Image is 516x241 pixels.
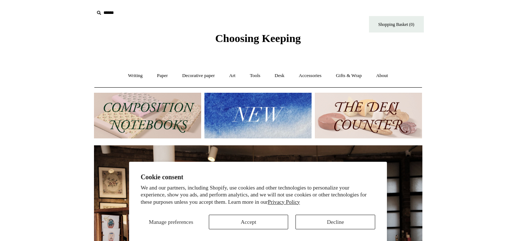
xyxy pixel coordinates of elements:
[329,66,368,85] a: Gifts & Wrap
[141,215,201,229] button: Manage preferences
[150,66,174,85] a: Paper
[268,66,291,85] a: Desk
[204,93,312,138] img: New.jpg__PID:f73bdf93-380a-4a35-bcfe-7823039498e1
[369,16,424,32] a: Shopping Basket (0)
[315,93,422,138] img: The Deli Counter
[176,66,221,85] a: Decorative paper
[295,215,375,229] button: Decline
[141,173,376,181] h2: Cookie consent
[94,93,201,138] img: 202302 Composition ledgers.jpg__PID:69722ee6-fa44-49dd-a067-31375e5d54ec
[292,66,328,85] a: Accessories
[149,219,193,225] span: Manage preferences
[243,66,267,85] a: Tools
[268,199,300,205] a: Privacy Policy
[209,215,289,229] button: Accept
[369,66,395,85] a: About
[215,32,301,44] span: Choosing Keeping
[141,184,376,206] p: We and our partners, including Shopify, use cookies and other technologies to personalize your ex...
[215,38,301,43] a: Choosing Keeping
[223,66,242,85] a: Art
[121,66,149,85] a: Writing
